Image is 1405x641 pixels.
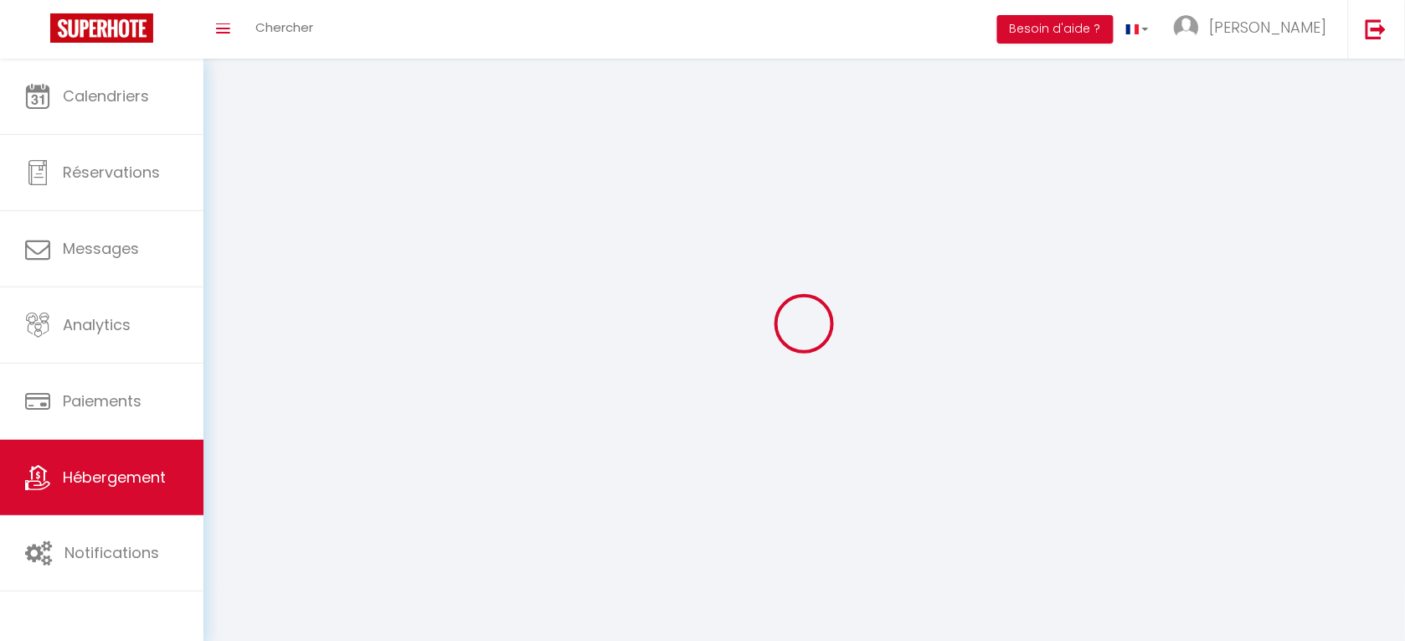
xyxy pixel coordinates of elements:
img: Super Booking [50,13,153,43]
span: Notifications [64,542,159,563]
button: Besoin d'aide ? [997,15,1114,44]
span: Paiements [63,390,142,411]
span: Analytics [63,314,131,335]
span: Hébergement [63,467,166,488]
span: Messages [63,238,139,259]
button: Ouvrir le widget de chat LiveChat [13,7,64,57]
span: [PERSON_NAME] [1210,17,1327,38]
img: ... [1174,15,1199,40]
img: logout [1366,18,1387,39]
span: Chercher [255,18,313,36]
span: Réservations [63,162,160,183]
span: Calendriers [63,85,149,106]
